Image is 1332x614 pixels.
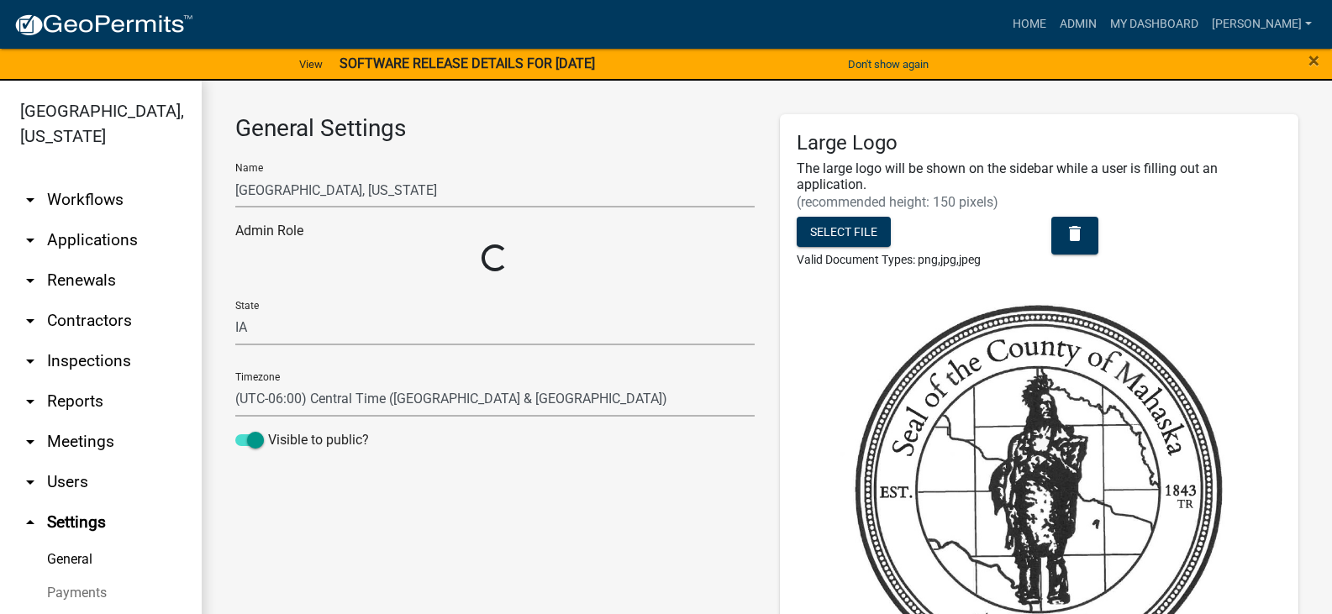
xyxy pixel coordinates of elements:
[340,55,595,71] strong: SOFTWARE RELEASE DETAILS FOR [DATE]
[797,160,1282,192] h6: The large logo will be shown on the sidebar while a user is filling out an application.
[1051,217,1098,255] button: delete
[797,194,1282,210] h6: (recommended height: 150 pixels)
[20,311,40,331] i: arrow_drop_down
[1103,8,1205,40] a: My Dashboard
[20,351,40,371] i: arrow_drop_down
[235,224,303,238] label: Admin Role
[235,430,369,450] label: Visible to public?
[20,432,40,452] i: arrow_drop_down
[1308,49,1319,72] span: ×
[292,50,329,78] a: View
[235,114,755,143] h3: General Settings
[20,270,40,291] i: arrow_drop_down
[797,131,1282,155] h5: Large Logo
[841,50,935,78] button: Don't show again
[1308,50,1319,71] button: Close
[20,512,40,533] i: arrow_drop_up
[797,253,981,266] span: Valid Document Types: png,jpg,jpeg
[20,391,40,412] i: arrow_drop_down
[20,190,40,210] i: arrow_drop_down
[1053,8,1103,40] a: Admin
[20,230,40,250] i: arrow_drop_down
[1006,8,1053,40] a: Home
[1065,223,1085,244] i: delete
[20,472,40,492] i: arrow_drop_down
[797,217,891,247] button: Select file
[1205,8,1319,40] a: [PERSON_NAME]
